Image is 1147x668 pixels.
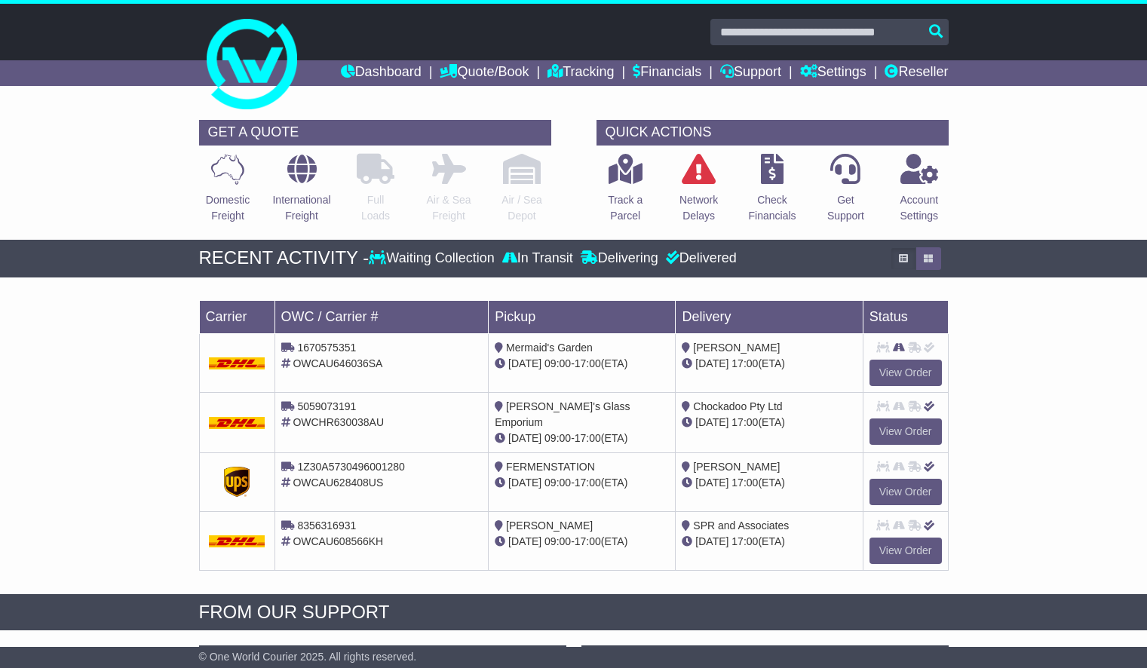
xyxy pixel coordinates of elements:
span: Mermaid's Garden [506,342,593,354]
td: Delivery [676,300,863,333]
img: DHL.png [209,535,265,547]
div: (ETA) [682,356,856,372]
div: Delivered [662,250,737,267]
span: 09:00 [544,535,571,547]
span: 09:00 [544,432,571,444]
p: Check Financials [749,192,796,224]
a: View Order [869,538,942,564]
a: Support [720,60,781,86]
span: [DATE] [508,357,541,369]
div: (ETA) [682,475,856,491]
a: DomesticFreight [205,153,250,232]
p: Domestic Freight [206,192,250,224]
a: Dashboard [341,60,422,86]
div: - (ETA) [495,475,669,491]
a: Financials [633,60,701,86]
span: SPR and Associates [693,519,789,532]
span: 09:00 [544,476,571,489]
span: 17:00 [731,357,758,369]
a: View Order [869,418,942,445]
a: AccountSettings [900,153,940,232]
span: 17:00 [731,416,758,428]
td: Status [863,300,948,333]
a: Reseller [885,60,948,86]
img: DHL.png [209,357,265,369]
td: OWC / Carrier # [274,300,489,333]
span: [DATE] [695,416,728,428]
a: CheckFinancials [748,153,797,232]
span: [DATE] [695,357,728,369]
span: © One World Courier 2025. All rights reserved. [199,651,417,663]
span: 17:00 [575,432,601,444]
span: FERMENSTATION [506,461,595,473]
span: 17:00 [575,476,601,489]
div: In Transit [498,250,577,267]
div: (ETA) [682,534,856,550]
p: Get Support [827,192,864,224]
a: View Order [869,479,942,505]
td: Carrier [199,300,274,333]
p: Air & Sea Freight [426,192,471,224]
span: [PERSON_NAME]'s Glass Emporium [495,400,630,428]
div: Waiting Collection [369,250,498,267]
span: [DATE] [695,476,728,489]
div: QUICK ACTIONS [597,120,949,146]
div: - (ETA) [495,534,669,550]
span: [DATE] [508,476,541,489]
span: [DATE] [508,432,541,444]
a: Track aParcel [607,153,643,232]
span: OWCAU646036SA [293,357,382,369]
span: 17:00 [575,357,601,369]
span: 17:00 [731,535,758,547]
span: 17:00 [575,535,601,547]
a: NetworkDelays [679,153,719,232]
p: Network Delays [679,192,718,224]
td: Pickup [489,300,676,333]
div: (ETA) [682,415,856,431]
a: Settings [800,60,866,86]
a: GetSupport [827,153,865,232]
span: 5059073191 [297,400,356,412]
p: Track a Parcel [608,192,643,224]
img: GetCarrierServiceDarkLogo [224,467,250,497]
p: Air / Sea Depot [501,192,542,224]
div: - (ETA) [495,356,669,372]
p: International Freight [272,192,330,224]
span: [DATE] [695,535,728,547]
div: Delivering [577,250,662,267]
img: DHL.png [209,417,265,429]
a: Tracking [547,60,614,86]
div: RECENT ACTIVITY - [199,247,370,269]
span: OWCAU628408US [293,476,383,489]
span: [PERSON_NAME] [506,519,593,532]
span: [DATE] [508,535,541,547]
div: - (ETA) [495,431,669,446]
span: 1Z30A5730496001280 [297,461,404,473]
a: View Order [869,360,942,386]
span: 09:00 [544,357,571,369]
p: Full Loads [357,192,394,224]
span: OWCAU608566KH [293,535,383,547]
span: 17:00 [731,476,758,489]
span: Chockadoo Pty Ltd [693,400,782,412]
div: GET A QUOTE [199,120,551,146]
span: 1670575351 [297,342,356,354]
div: FROM OUR SUPPORT [199,602,949,624]
span: OWCHR630038AU [293,416,384,428]
a: Quote/Book [440,60,529,86]
span: [PERSON_NAME] [693,342,780,354]
p: Account Settings [900,192,939,224]
span: 8356316931 [297,519,356,532]
a: InternationalFreight [271,153,331,232]
span: [PERSON_NAME] [693,461,780,473]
